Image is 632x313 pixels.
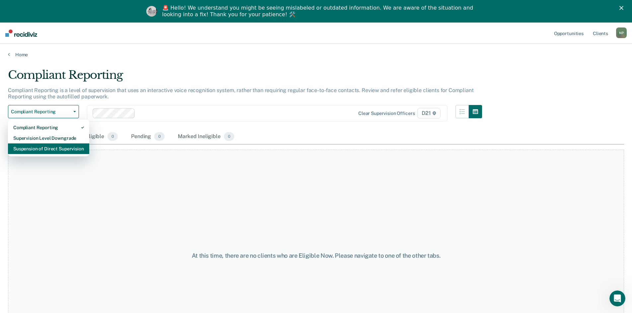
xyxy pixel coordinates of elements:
div: Compliant Reporting [8,68,482,87]
div: Pending0 [130,130,166,144]
div: Supervision Level Downgrade [13,133,84,143]
img: Recidiviz [5,29,37,37]
span: 0 [107,132,118,141]
iframe: Intercom live chat [609,290,625,306]
span: 0 [224,132,234,141]
p: Compliant Reporting is a level of supervision that uses an interactive voice recognition system, ... [8,87,473,100]
div: At this time, there are no clients who are Eligible Now. Please navigate to one of the other tabs. [162,252,470,259]
a: Opportunities [553,23,585,44]
div: Almost Eligible0 [66,130,119,144]
button: Compliant Reporting [8,105,79,118]
div: Marked Ineligible0 [176,130,236,144]
div: N P [616,27,627,38]
span: 0 [154,132,165,141]
div: 🚨 Hello! We understand you might be seeing mislabeled or outdated information. We are aware of th... [162,5,475,18]
div: Compliant Reporting [13,122,84,133]
img: Profile image for Kim [146,6,157,17]
div: Clear supervision officers [358,111,415,116]
a: Home [8,52,624,58]
div: Suspension of Direct Supervision [13,143,84,154]
div: Close [619,6,626,10]
a: Clients [592,23,609,44]
span: D21 [417,108,440,119]
button: NP [616,27,627,38]
span: Compliant Reporting [11,109,71,115]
